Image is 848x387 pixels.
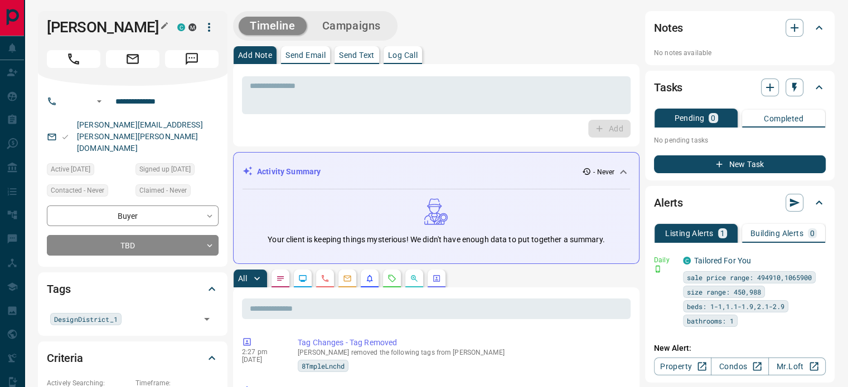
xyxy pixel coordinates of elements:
[654,357,711,375] a: Property
[47,18,161,36] h1: [PERSON_NAME]
[298,337,626,349] p: Tag Changes - Tag Removed
[93,95,106,108] button: Open
[77,120,203,153] a: [PERSON_NAME][EMAIL_ADDRESS][PERSON_NAME][PERSON_NAME][DOMAIN_NAME]
[388,51,418,59] p: Log Call
[654,194,683,212] h2: Alerts
[47,276,219,302] div: Tags
[238,275,247,282] p: All
[238,51,272,59] p: Add Note
[285,51,326,59] p: Send Email
[302,360,345,371] span: 8TmpleLnchd
[687,286,761,297] span: size range: 450,988
[298,349,626,356] p: [PERSON_NAME] removed the following tags from [PERSON_NAME]
[47,280,70,298] h2: Tags
[242,348,281,356] p: 2:27 pm
[593,167,614,177] p: - Never
[47,50,100,68] span: Call
[54,313,118,325] span: DesignDistrict_1
[139,185,187,196] span: Claimed - Never
[654,132,826,149] p: No pending tasks
[51,185,104,196] span: Contacted - Never
[711,357,768,375] a: Condos
[387,274,396,283] svg: Requests
[165,50,219,68] span: Message
[365,274,374,283] svg: Listing Alerts
[432,274,441,283] svg: Agent Actions
[687,272,812,283] span: sale price range: 494910,1065900
[687,301,784,312] span: beds: 1-1,1.1-1.9,2.1-2.9
[276,274,285,283] svg: Notes
[47,235,219,256] div: TBD
[654,79,682,96] h2: Tasks
[298,274,307,283] svg: Lead Browsing Activity
[47,205,219,226] div: Buyer
[810,229,815,237] p: 0
[135,163,219,179] div: Sat Oct 29 2011
[768,357,826,375] a: Mr.Loft
[51,164,90,175] span: Active [DATE]
[106,50,159,68] span: Email
[268,234,604,246] p: Your client is keeping things mysterious! We didn't have enough data to put together a summary.
[410,274,419,283] svg: Opportunities
[654,189,826,216] div: Alerts
[654,342,826,354] p: New Alert:
[47,349,83,367] h2: Criteria
[177,23,185,31] div: condos.ca
[665,229,714,237] p: Listing Alerts
[311,17,392,35] button: Campaigns
[239,17,307,35] button: Timeline
[242,356,281,364] p: [DATE]
[47,163,130,179] div: Thu Dec 02 2021
[654,14,826,41] div: Notes
[764,115,803,123] p: Completed
[720,229,725,237] p: 1
[321,274,329,283] svg: Calls
[687,315,734,326] span: bathrooms: 1
[199,311,215,327] button: Open
[683,257,691,264] div: condos.ca
[343,274,352,283] svg: Emails
[188,23,196,31] div: mrloft.ca
[654,19,683,37] h2: Notes
[711,114,715,122] p: 0
[750,229,803,237] p: Building Alerts
[674,114,704,122] p: Pending
[654,265,662,273] svg: Push Notification Only
[654,155,826,173] button: New Task
[339,51,375,59] p: Send Text
[694,256,751,265] a: Tailored For You
[654,255,676,265] p: Daily
[243,161,630,182] div: Activity Summary- Never
[139,164,191,175] span: Signed up [DATE]
[654,74,826,101] div: Tasks
[61,133,69,141] svg: Email Valid
[47,345,219,371] div: Criteria
[257,166,321,178] p: Activity Summary
[654,48,826,58] p: No notes available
